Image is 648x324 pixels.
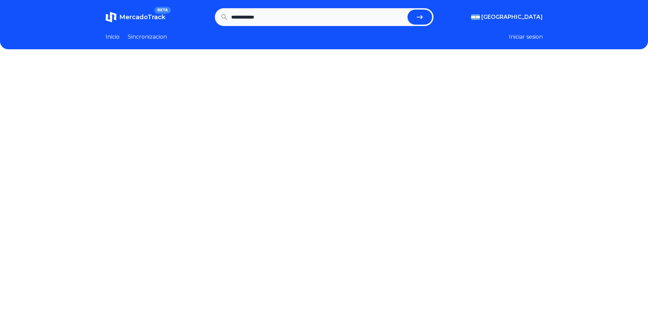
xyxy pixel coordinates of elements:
[154,7,170,14] span: BETA
[106,33,120,41] a: Inicio
[119,13,165,21] span: MercadoTrack
[509,33,543,41] button: Iniciar sesion
[128,33,167,41] a: Sincronizacion
[481,13,543,21] span: [GEOGRAPHIC_DATA]
[471,13,543,21] button: [GEOGRAPHIC_DATA]
[471,14,480,20] img: Argentina
[106,12,116,23] img: MercadoTrack
[106,12,165,23] a: MercadoTrackBETA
